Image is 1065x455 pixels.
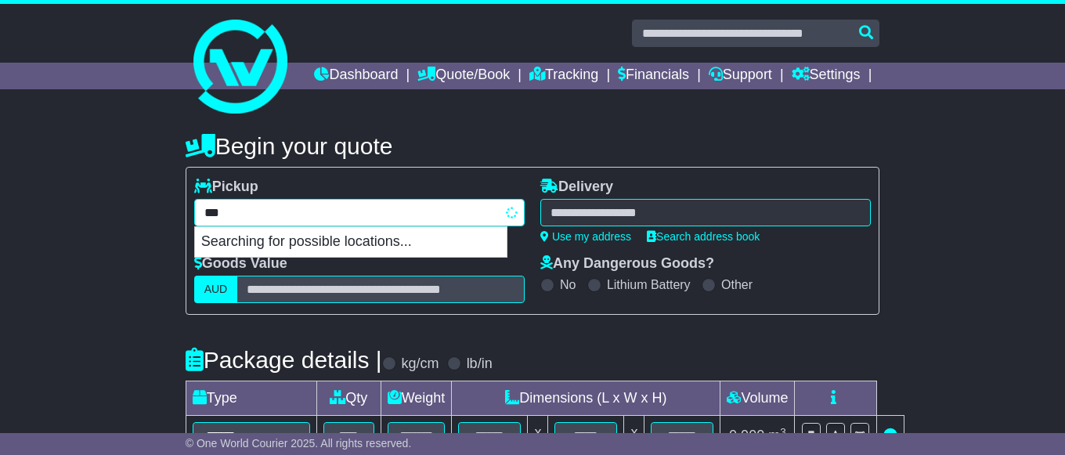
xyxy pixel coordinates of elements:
[529,63,598,89] a: Tracking
[780,426,786,438] sup: 3
[540,230,631,243] a: Use my address
[402,356,439,373] label: kg/cm
[721,277,753,292] label: Other
[194,179,258,196] label: Pickup
[540,255,714,273] label: Any Dangerous Goods?
[647,230,760,243] a: Search address book
[540,179,613,196] label: Delivery
[195,227,507,257] p: Searching for possible locations...
[768,428,786,443] span: m
[381,381,452,416] td: Weight
[186,133,880,159] h4: Begin your quote
[709,63,772,89] a: Support
[186,347,382,373] h4: Package details |
[194,255,287,273] label: Goods Value
[186,437,412,450] span: © One World Courier 2025. All rights reserved.
[452,381,720,416] td: Dimensions (L x W x H)
[316,381,381,416] td: Qty
[467,356,493,373] label: lb/in
[618,63,689,89] a: Financials
[729,428,764,443] span: 0.000
[560,277,576,292] label: No
[194,276,238,303] label: AUD
[720,381,795,416] td: Volume
[186,381,316,416] td: Type
[883,428,897,443] a: Remove this item
[607,277,691,292] label: Lithium Battery
[194,199,525,226] typeahead: Please provide city
[417,63,510,89] a: Quote/Book
[792,63,861,89] a: Settings
[314,63,398,89] a: Dashboard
